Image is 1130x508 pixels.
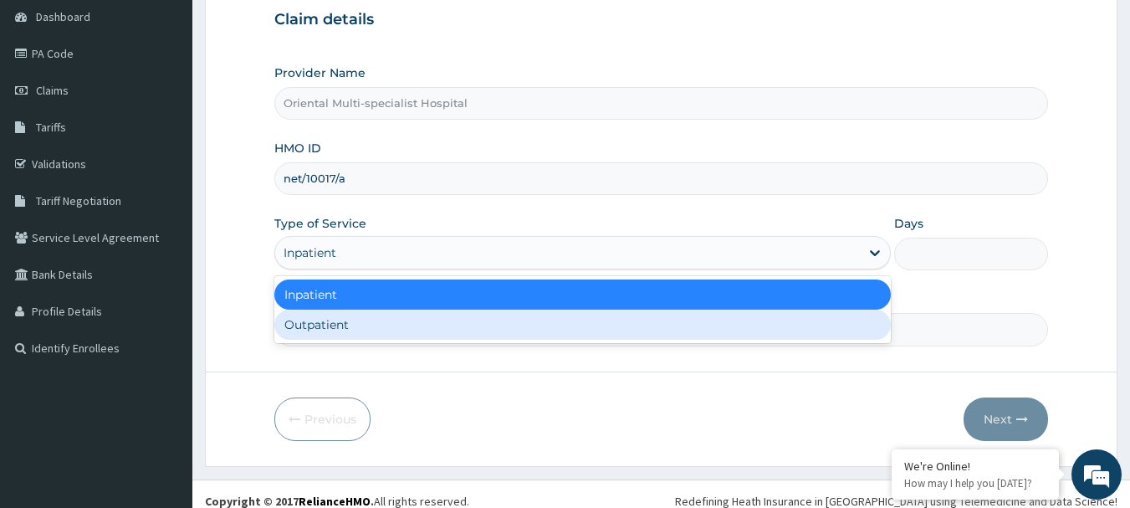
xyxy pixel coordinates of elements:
[36,83,69,98] span: Claims
[274,310,891,340] div: Outpatient
[31,84,68,126] img: d_794563401_company_1708531726252_794563401
[274,162,1049,195] input: Enter HMO ID
[904,459,1046,474] div: We're Online!
[274,280,891,310] div: Inpatient
[274,398,371,441] button: Previous
[36,120,66,135] span: Tariffs
[8,334,319,393] textarea: Type your message and hit 'Enter'
[87,94,281,115] div: Chat with us now
[284,244,336,261] div: Inpatient
[274,8,314,49] div: Minimize live chat window
[274,215,366,232] label: Type of Service
[36,193,121,208] span: Tariff Negotiation
[274,140,321,157] label: HMO ID
[274,64,366,81] label: Provider Name
[964,398,1048,441] button: Next
[904,476,1046,490] p: How may I help you today?
[274,11,1049,29] h3: Claim details
[894,215,923,232] label: Days
[97,149,231,318] span: We're online!
[36,9,90,24] span: Dashboard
